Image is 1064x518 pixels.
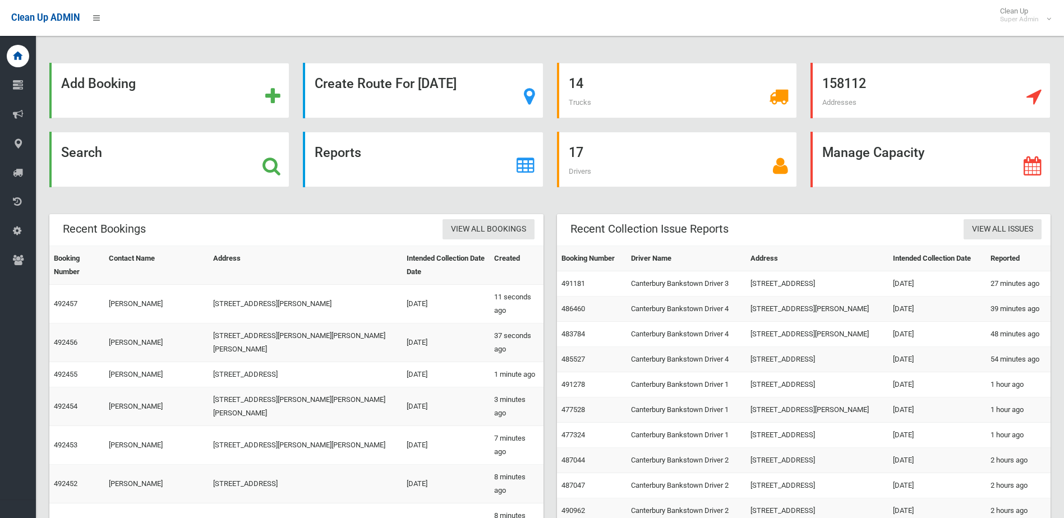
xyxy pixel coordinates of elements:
td: 8 minutes ago [490,465,543,503]
a: 491278 [561,380,585,388]
td: [DATE] [402,387,490,426]
td: 3 minutes ago [490,387,543,426]
a: 492457 [54,299,77,308]
a: 158112 Addresses [810,63,1051,118]
td: [STREET_ADDRESS] [746,347,888,372]
header: Recent Bookings [49,218,159,240]
a: 492452 [54,479,77,488]
td: [STREET_ADDRESS][PERSON_NAME] [209,285,402,323]
td: [STREET_ADDRESS] [746,271,888,297]
span: Trucks [569,98,591,107]
th: Driver Name [627,246,746,271]
td: 1 hour ago [986,423,1051,448]
td: Canterbury Bankstown Driver 1 [627,423,746,448]
a: 491181 [561,279,585,288]
a: 492456 [54,338,77,346]
a: Manage Capacity [810,132,1051,187]
span: Clean Up [994,7,1050,24]
td: 2 hours ago [986,448,1051,473]
td: 39 minutes ago [986,297,1051,322]
td: [DATE] [402,323,490,362]
a: 14 Trucks [557,63,797,118]
td: [DATE] [402,465,490,503]
td: 37 seconds ago [490,323,543,362]
td: [STREET_ADDRESS][PERSON_NAME] [746,322,888,347]
td: 1 hour ago [986,372,1051,397]
th: Created [490,246,543,285]
td: [STREET_ADDRESS][PERSON_NAME][PERSON_NAME][PERSON_NAME] [209,323,402,362]
span: Clean Up ADMIN [11,12,80,23]
td: [DATE] [402,426,490,465]
th: Address [746,246,888,271]
strong: Add Booking [61,76,136,91]
strong: 17 [569,145,583,160]
a: 486460 [561,304,585,313]
a: 492454 [54,402,77,410]
td: [STREET_ADDRESS] [746,372,888,397]
strong: Create Route For [DATE] [315,76,457,91]
span: Drivers [569,167,591,175]
td: 54 minutes ago [986,347,1051,372]
th: Booking Number [557,246,627,271]
a: 483784 [561,330,585,338]
td: [DATE] [888,347,986,372]
a: Reports [303,132,543,187]
td: [PERSON_NAME] [104,387,209,426]
a: View All Issues [964,219,1042,240]
td: [PERSON_NAME] [104,362,209,387]
a: Add Booking [49,63,289,118]
td: [STREET_ADDRESS] [746,473,888,498]
td: [DATE] [888,423,986,448]
td: [DATE] [888,271,986,297]
td: [PERSON_NAME] [104,465,209,503]
td: [PERSON_NAME] [104,426,209,465]
a: 490962 [561,506,585,515]
td: [DATE] [402,285,490,323]
td: [DATE] [888,322,986,347]
td: [STREET_ADDRESS] [209,465,402,503]
a: 487047 [561,481,585,489]
td: 2 hours ago [986,473,1051,498]
td: Canterbury Bankstown Driver 4 [627,297,746,322]
td: 1 minute ago [490,362,543,387]
td: [DATE] [888,297,986,322]
a: 492455 [54,370,77,378]
th: Reported [986,246,1051,271]
td: 27 minutes ago [986,271,1051,297]
small: Super Admin [1000,15,1039,24]
th: Intended Collection Date Date [402,246,490,285]
a: View All Bookings [443,219,535,240]
td: [STREET_ADDRESS] [209,362,402,387]
th: Address [209,246,402,285]
th: Booking Number [49,246,104,285]
td: Canterbury Bankstown Driver 2 [627,473,746,498]
th: Intended Collection Date [888,246,986,271]
td: [STREET_ADDRESS] [746,448,888,473]
td: [STREET_ADDRESS] [746,423,888,448]
strong: 158112 [822,76,866,91]
strong: 14 [569,76,583,91]
td: Canterbury Bankstown Driver 4 [627,347,746,372]
a: 477528 [561,405,585,414]
td: 48 minutes ago [986,322,1051,347]
td: Canterbury Bankstown Driver 1 [627,372,746,397]
td: [STREET_ADDRESS][PERSON_NAME][PERSON_NAME] [209,426,402,465]
td: [DATE] [888,397,986,423]
a: 477324 [561,431,585,439]
td: [DATE] [888,372,986,397]
td: [PERSON_NAME] [104,323,209,362]
a: 485527 [561,355,585,363]
span: Addresses [822,98,856,107]
a: 492453 [54,441,77,449]
strong: Search [61,145,102,160]
a: 487044 [561,456,585,464]
td: Canterbury Bankstown Driver 1 [627,397,746,423]
strong: Reports [315,145,361,160]
td: [STREET_ADDRESS][PERSON_NAME] [746,397,888,423]
td: [PERSON_NAME] [104,285,209,323]
a: Search [49,132,289,187]
td: [DATE] [888,448,986,473]
td: 1 hour ago [986,397,1051,423]
header: Recent Collection Issue Reports [557,218,742,240]
th: Contact Name [104,246,209,285]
